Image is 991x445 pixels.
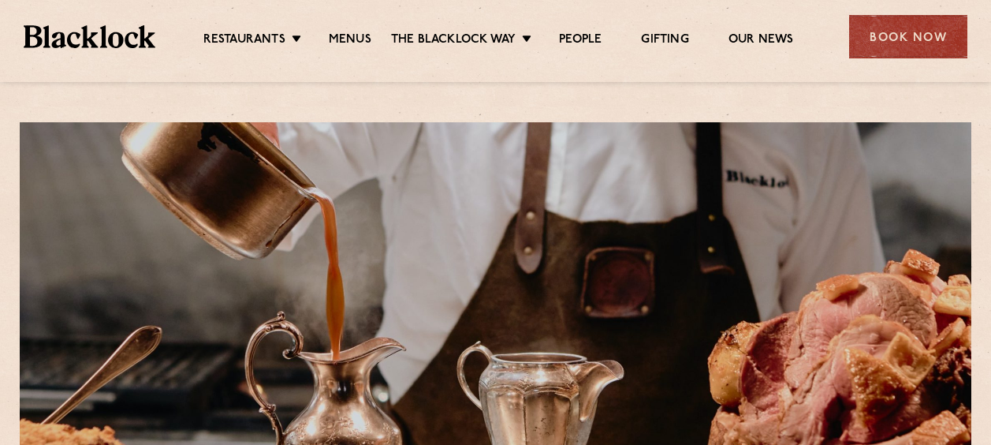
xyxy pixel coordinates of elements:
[559,32,602,50] a: People
[329,32,371,50] a: Menus
[849,15,967,58] div: Book Now
[24,25,155,47] img: BL_Textured_Logo-footer-cropped.svg
[728,32,794,50] a: Our News
[391,32,516,50] a: The Blacklock Way
[203,32,285,50] a: Restaurants
[641,32,688,50] a: Gifting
